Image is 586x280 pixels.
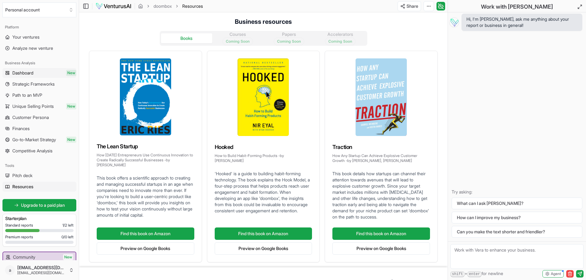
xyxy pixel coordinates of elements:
[2,263,76,278] button: a[EMAIL_ADDRESS][DOMAIN_NAME][EMAIL_ADDRESS][DOMAIN_NAME]
[450,270,503,277] span: + for newline
[407,3,418,9] span: Share
[2,68,76,78] a: DashboardNew
[5,235,33,240] span: Premium reports
[63,254,73,260] span: New
[542,270,564,278] button: Agent
[452,226,582,238] button: Can you make the text shorter and friendlier?
[21,202,65,208] span: Upgrade to a paid plan
[97,175,194,218] p: This book offers a scientific approach to creating and managing successful startups in an age whe...
[12,184,33,190] span: Resources
[12,114,49,121] span: Customer Persona
[12,148,53,154] span: Competitive Analysis
[154,3,172,9] a: doombox
[2,199,76,211] a: Upgrade to a paid plan
[238,58,289,136] img: Hooked
[97,227,194,240] a: Find this book on Amazon
[2,171,76,180] a: Pitch deck
[481,2,553,11] h2: Work with [PERSON_NAME]
[79,12,448,26] h4: Business resources
[215,242,312,255] a: Preview on Google Books
[95,2,132,10] img: logo
[12,125,30,132] span: Finances
[61,235,74,240] span: 0 / 0 left
[450,271,465,277] kbd: shift
[215,153,312,163] p: How to Build Habit-Forming Products - by [PERSON_NAME]
[2,2,76,17] button: Select an organization
[5,265,15,275] span: a
[215,227,312,240] a: Find this book on Amazon
[97,142,194,151] h3: The Lean Startup
[332,227,430,240] a: Find this book on Amazon
[2,32,76,42] a: Your ventures
[449,17,459,27] img: Vera
[2,161,76,171] div: Tools
[452,197,582,209] button: What can I ask [PERSON_NAME]?
[2,43,76,53] a: Analyze new venture
[2,90,76,100] a: Path to an MVP
[356,58,407,136] img: Traction
[2,101,76,111] a: Unique Selling PointsNew
[2,182,76,192] a: Resources
[66,70,76,76] span: New
[2,124,76,134] a: Finances
[2,79,76,89] a: Strategic Frameworks
[12,81,55,87] span: Strategic Frameworks
[12,92,42,98] span: Path to an MVP
[2,135,76,145] a: Go-to-Market StrategyNew
[97,153,194,168] p: How [DATE] Entrepreneurs Use Continuous Innovation to Create Radically Successful Businesses - by...
[332,242,430,255] a: Preview on Google Books
[120,58,171,135] img: The Lean Startup
[180,35,192,41] div: Books
[62,223,74,228] span: 1 / 2 left
[17,265,66,270] span: [EMAIL_ADDRESS][DOMAIN_NAME]
[17,270,66,275] span: [EMAIL_ADDRESS][DOMAIN_NAME]
[466,16,577,28] span: Hi, I'm [PERSON_NAME], ask me anything about your report or business in general!
[13,254,35,260] span: Community
[138,3,203,9] nav: breadcrumb
[551,271,561,276] span: Agent
[66,103,76,109] span: New
[182,3,203,9] span: Resources
[2,112,76,122] a: Customer Persona
[215,143,312,151] h3: Hooked
[5,223,33,228] span: Standard reports
[467,271,482,277] kbd: enter
[332,171,430,220] p: This book details how startups can channel their attention towards avenues that will lead to expl...
[452,212,582,223] button: How can I improve my business?
[452,189,582,195] p: Try asking:
[12,137,56,143] span: Go-to-Market Strategy
[332,153,430,163] p: How Any Startup Can Achieve Explosive Customer Growth - by [PERSON_NAME], [PERSON_NAME]
[398,1,421,11] button: Share
[5,215,74,222] h3: Starter plan
[97,242,194,255] a: Preview on Google Books
[12,103,54,109] span: Unique Selling Points
[12,34,40,40] span: Your ventures
[12,70,33,76] span: Dashboard
[2,146,76,156] a: Competitive Analysis
[66,137,76,143] span: New
[332,143,430,151] h3: Traction
[215,171,312,214] p: 'Hooked' is a guide to building habit-forming technology. The book explains the Hook Model, a fou...
[12,45,53,51] span: Analyze new venture
[3,252,76,262] a: CommunityNew
[12,172,32,179] span: Pitch deck
[2,58,76,68] div: Business Analysis
[2,22,76,32] div: Platform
